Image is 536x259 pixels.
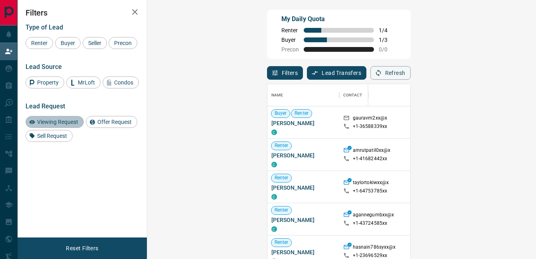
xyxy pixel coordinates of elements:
span: Lead Source [26,63,62,71]
span: Type of Lead [26,24,63,31]
span: Precon [111,40,134,46]
span: Property [34,79,61,86]
p: amrutpatil0xx@x [353,147,391,155]
div: Seller [83,37,107,49]
div: Sell Request [26,130,73,142]
span: MrLoft [75,79,98,86]
span: Renter [271,175,292,181]
p: +1- 23696529xx [353,252,388,259]
div: Contact [343,84,362,106]
span: Sell Request [34,133,70,139]
div: MrLoft [66,77,101,88]
span: Condos [111,79,136,86]
p: taylortokiwxx@x [353,179,389,188]
div: Precon [109,37,137,49]
div: Offer Request [86,116,137,128]
p: +1- 43724585xx [353,220,388,227]
button: Filters [267,66,303,80]
h2: Filters [26,8,139,18]
span: Seller [85,40,104,46]
span: 0 / 0 [379,46,396,53]
button: Reset Filters [61,241,103,255]
span: [PERSON_NAME] [271,151,335,159]
span: 1 / 4 [379,27,396,33]
span: [PERSON_NAME] [271,248,335,256]
div: Property [26,77,64,88]
div: Renter [26,37,53,49]
span: Buyer [58,40,78,46]
div: condos.ca [271,162,277,167]
span: Buyer [271,110,290,117]
p: agannegumbxx@x [353,212,394,220]
button: Lead Transfers [307,66,366,80]
p: My Daily Quota [281,14,396,24]
button: Refresh [370,66,411,80]
span: Renter [28,40,50,46]
div: Name [271,84,283,106]
p: +1- 64753785xx [353,188,388,194]
span: Renter [271,142,292,149]
span: Renter [291,110,312,117]
span: Renter [271,239,292,246]
span: Buyer [281,37,299,43]
div: Viewing Request [26,116,84,128]
span: 1 / 3 [379,37,396,43]
span: Renter [281,27,299,33]
p: +1- 41682442xx [353,155,388,162]
div: Name [267,84,339,106]
span: Precon [281,46,299,53]
span: [PERSON_NAME] [271,216,335,224]
div: Condos [103,77,139,88]
span: [PERSON_NAME] [271,119,335,127]
p: gauravm2xx@x [353,115,388,123]
span: Renter [271,207,292,214]
span: Viewing Request [34,119,81,125]
span: Offer Request [95,119,134,125]
p: hasnain786syxx@x [353,244,396,252]
p: +1- 36588339xx [353,123,388,130]
span: Lead Request [26,102,65,110]
div: condos.ca [271,194,277,200]
div: Buyer [55,37,81,49]
div: condos.ca [271,129,277,135]
div: condos.ca [271,226,277,232]
span: [PERSON_NAME] [271,184,335,192]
